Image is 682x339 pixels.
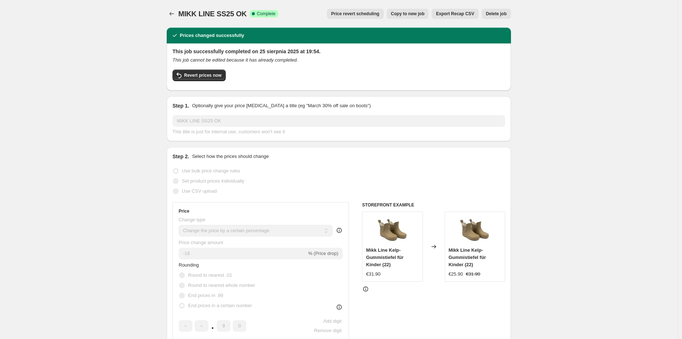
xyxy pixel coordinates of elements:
[391,11,425,17] span: Copy to new job
[179,248,307,259] input: -15
[188,303,252,308] span: End prices in a certain number
[182,168,240,173] span: Use bulk price change rules
[195,320,208,332] input: ﹡
[188,293,223,298] span: End prices in .99
[172,115,505,127] input: 30% off holiday sale
[460,215,489,244] img: 7317680730046-2025-03-14T110648.740_80x.jpg
[366,271,380,278] div: €31.90
[436,11,474,17] span: Export Recap CSV
[172,153,189,160] h2: Step 2.
[217,320,230,332] input: ﹡
[172,129,285,134] span: This title is just for internal use, customers won't see it
[179,262,199,268] span: Rounding
[179,217,205,222] span: Change type
[192,153,269,160] p: Select how the prices should change
[432,9,478,19] button: Export Recap CSV
[482,9,511,19] button: Delete job
[180,32,244,39] h2: Prices changed successfully
[172,57,298,63] i: This job cannot be edited because it has already completed.
[172,70,226,81] button: Revert prices now
[172,48,505,55] h2: This job successfully completed on 25 sierpnia 2025 at 19:54.
[179,208,189,214] h3: Price
[211,320,215,332] span: .
[378,215,407,244] img: 7317680730046-2025-03-14T110648.740_80x.jpg
[188,272,232,278] span: Round to nearest .01
[449,247,486,267] span: Mikk Line Kelp-Gummistiefel für Kinder (22)
[233,320,246,332] input: ﹡
[486,11,507,17] span: Delete job
[331,11,379,17] span: Price revert scheduling
[167,9,177,19] button: Price change jobs
[182,188,217,194] span: Use CSV upload
[327,9,384,19] button: Price revert scheduling
[466,271,480,278] strike: €31.90
[179,320,192,332] input: ﹡
[184,72,221,78] span: Revert prices now
[449,271,463,278] div: €25.90
[192,102,371,109] p: Optionally give your price [MEDICAL_DATA] a title (eg "March 30% off sale on boots")
[366,247,403,267] span: Mikk Line Kelp-Gummistiefel für Kinder (22)
[308,251,338,256] span: % (Price drop)
[182,178,244,184] span: Set product prices individually
[188,282,255,288] span: Round to nearest whole number
[179,240,223,245] span: Price change amount
[336,227,343,234] div: help
[362,202,505,208] h6: STOREFRONT EXAMPLE
[387,9,429,19] button: Copy to new job
[178,10,247,18] span: MIKK LINE SS25 OK
[257,11,275,17] span: Complete
[172,102,189,109] h2: Step 1.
